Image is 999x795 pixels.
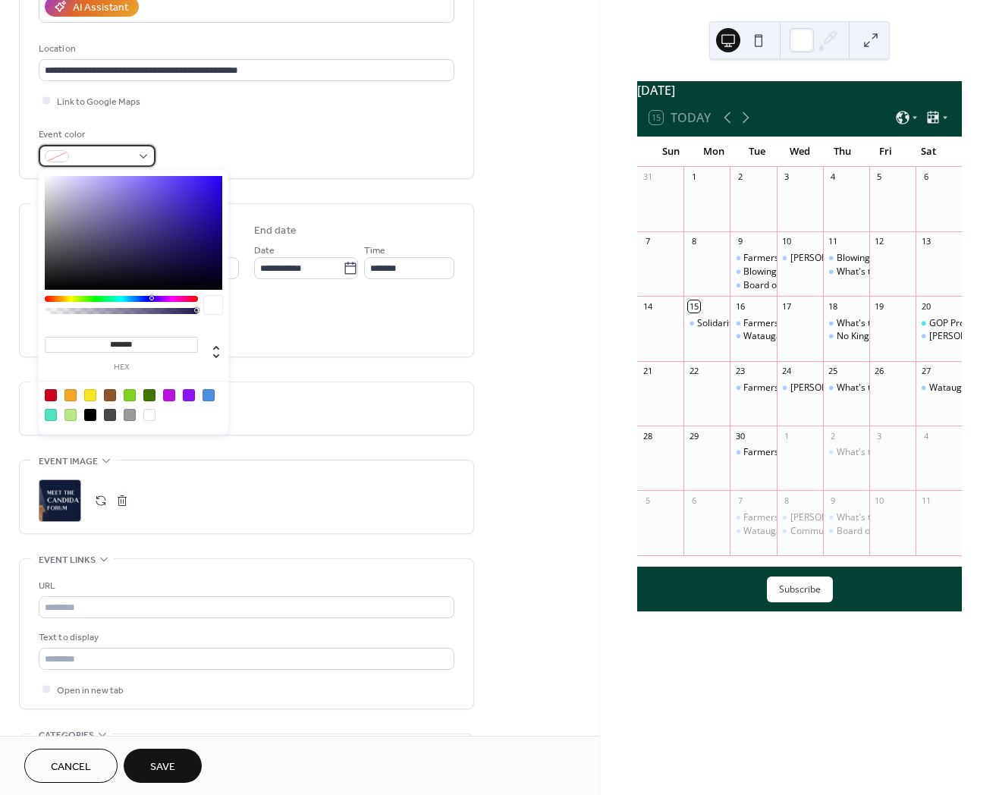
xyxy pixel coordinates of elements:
[730,382,776,394] div: Farmers Market Downtown Boone
[39,727,94,743] span: Categories
[124,389,136,401] div: #7ED321
[920,300,931,312] div: 20
[828,171,839,183] div: 4
[916,317,962,330] div: GOP Protest at AppState / Food Drive for Hospitality House
[781,236,793,247] div: 10
[777,252,823,265] div: Boone Town Council
[39,479,81,522] div: ;
[104,389,116,401] div: #8B572A
[823,317,869,330] div: What's the Plan? Indivisible Meeting (Virtual)
[84,409,96,421] div: #000000
[254,223,297,239] div: End date
[874,300,885,312] div: 19
[823,525,869,538] div: Board of Education Meeting
[920,171,931,183] div: 6
[823,252,869,265] div: Blowing Rock Chamber of Commerce- Ray Pickett
[730,279,776,292] div: Board of Education Meeting
[688,495,699,506] div: 6
[45,389,57,401] div: #D0021B
[743,446,953,459] div: Farmers Market Downtown [GEOGRAPHIC_DATA]
[688,430,699,441] div: 29
[837,525,954,538] div: Board of Education Meeting
[730,511,776,524] div: Farmers Market Downtown Boone
[84,389,96,401] div: #F8E71C
[730,252,776,265] div: Farmers Market Downtown Boone
[730,446,776,459] div: Farmers Market Downtown Boone
[734,430,746,441] div: 30
[735,137,778,167] div: Tue
[916,330,962,343] div: Lincoln-Reagan Dinner: Jim Jordan
[837,330,953,343] div: No Kings Event Kick-Off Call
[743,525,932,538] div: Watauga Board of Elections Regular Meeting
[743,382,953,394] div: Farmers Market Downtown [GEOGRAPHIC_DATA]
[874,171,885,183] div: 5
[51,759,91,775] span: Cancel
[254,243,275,259] span: Date
[874,495,885,506] div: 10
[743,252,953,265] div: Farmers Market Downtown [GEOGRAPHIC_DATA]
[864,137,907,167] div: Fri
[781,300,793,312] div: 17
[203,389,215,401] div: #4A90E2
[39,578,451,594] div: URL
[124,409,136,421] div: #9B9B9B
[743,317,953,330] div: Farmers Market Downtown [GEOGRAPHIC_DATA]
[790,382,962,394] div: [PERSON_NAME] Town Council Meetings
[906,137,950,167] div: Sat
[778,137,822,167] div: Wed
[64,409,77,421] div: #B8E986
[821,137,864,167] div: Thu
[777,382,823,394] div: Boone Town Council Meetings
[874,366,885,377] div: 26
[730,525,776,538] div: Watauga Board of Elections Regular Meeting
[790,511,920,524] div: [PERSON_NAME] Town Council
[688,366,699,377] div: 22
[781,171,793,183] div: 3
[683,317,730,330] div: Solidarity in Action
[39,552,96,568] span: Event links
[104,409,116,421] div: #4A4A4A
[743,511,953,524] div: Farmers Market Downtown [GEOGRAPHIC_DATA]
[697,317,775,330] div: Solidarity in Action
[916,382,962,394] div: Watauga Democrat Fall Rally
[688,236,699,247] div: 8
[767,577,833,602] button: Subscribe
[730,266,776,278] div: Blowing Rock Town Council Meeting
[693,137,736,167] div: Mon
[828,366,839,377] div: 25
[734,171,746,183] div: 2
[24,749,118,783] button: Cancel
[649,137,693,167] div: Sun
[642,430,653,441] div: 28
[183,389,195,401] div: #9013FE
[828,495,839,506] div: 9
[790,252,920,265] div: [PERSON_NAME] Town Council
[730,330,776,343] div: Watauga Board of Commissioners Meeting
[688,171,699,183] div: 1
[734,300,746,312] div: 16
[364,243,385,259] span: Time
[743,330,925,343] div: Watauga Board of Commissioners Meeting
[57,94,140,110] span: Link to Google Maps
[143,409,156,421] div: #FFFFFF
[45,363,198,372] label: hex
[781,366,793,377] div: 24
[688,300,699,312] div: 15
[39,630,451,646] div: Text to display
[45,409,57,421] div: #50E3C2
[874,236,885,247] div: 12
[143,389,156,401] div: #417505
[823,330,869,343] div: No Kings Event Kick-Off Call
[777,525,823,538] div: Community FEaST for equitable sustainable food system
[823,266,869,278] div: What's the Plan? Indivisible Meeting (Virtual)
[743,266,894,278] div: Blowing Rock Town Council Meeting
[823,511,869,524] div: What's the Plan? Indivisible Meeting (Virtual)
[828,300,839,312] div: 18
[163,389,175,401] div: #BD10E0
[642,366,653,377] div: 21
[642,171,653,183] div: 31
[828,430,839,441] div: 2
[823,446,869,459] div: What's the Plan? Indivisible Meeting (Virtual)
[734,495,746,506] div: 7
